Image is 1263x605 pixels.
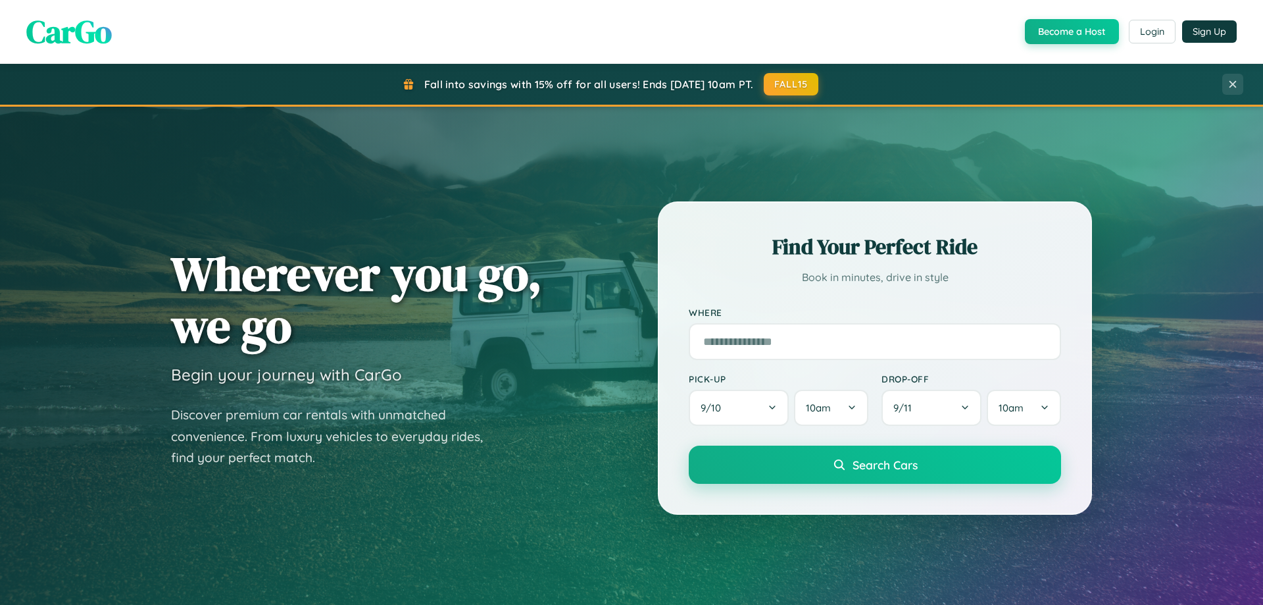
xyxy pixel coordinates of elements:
[171,248,542,352] h1: Wherever you go, we go
[794,390,868,426] button: 10am
[171,365,402,384] h3: Begin your journey with CarGo
[987,390,1061,426] button: 10am
[689,307,1061,318] label: Where
[689,268,1061,287] p: Book in minutes, drive in style
[1129,20,1176,43] button: Login
[881,373,1061,384] label: Drop-off
[424,78,754,91] span: Fall into savings with 15% off for all users! Ends [DATE] 10am PT.
[806,402,831,414] span: 10am
[893,402,918,414] span: 9 / 11
[853,458,918,472] span: Search Cars
[689,446,1061,484] button: Search Cars
[171,404,500,469] p: Discover premium car rentals with unmatched convenience. From luxury vehicles to everyday rides, ...
[689,373,868,384] label: Pick-up
[701,402,728,414] span: 9 / 10
[881,390,981,426] button: 9/11
[1182,20,1237,43] button: Sign Up
[764,73,819,95] button: FALL15
[26,10,112,53] span: CarGo
[689,232,1061,261] h2: Find Your Perfect Ride
[1025,19,1119,44] button: Become a Host
[999,402,1024,414] span: 10am
[689,390,789,426] button: 9/10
